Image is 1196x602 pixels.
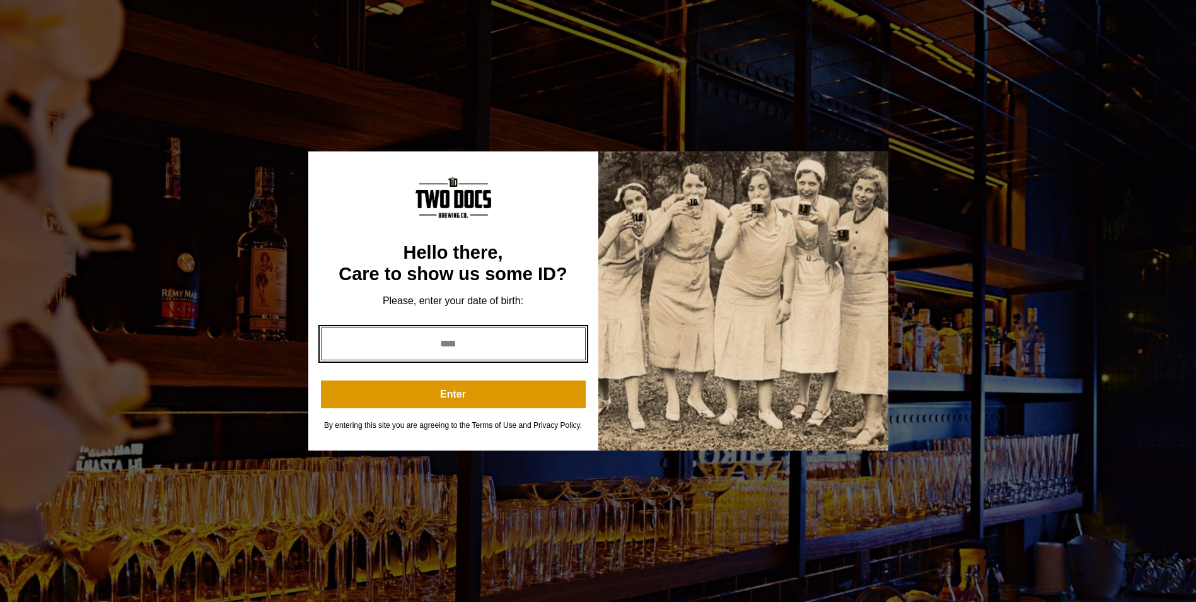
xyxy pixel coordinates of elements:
div: By entering this site you are agreeing to the Terms of Use and Privacy Policy. [321,421,586,430]
div: Please, enter your date of birth: [321,295,586,307]
button: Enter [321,381,586,408]
div: Hello there, Care to show us some ID? [321,242,586,285]
input: year [321,328,586,360]
img: Content Logo [415,177,491,218]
